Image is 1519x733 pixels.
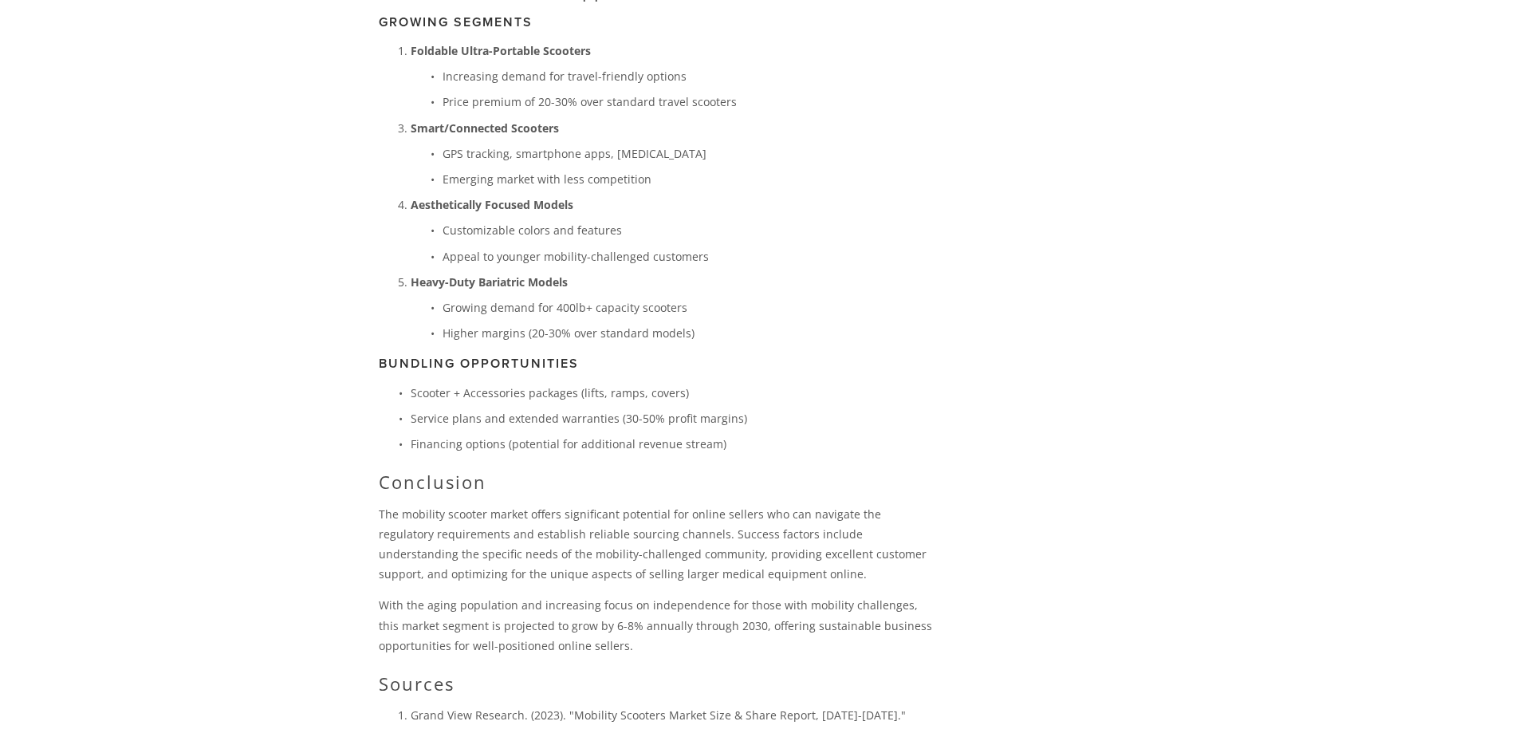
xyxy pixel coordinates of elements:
[411,408,938,428] p: Service plans and extended warranties (30-50% profit margins)
[443,66,938,86] p: Increasing demand for travel-friendly options
[443,92,938,112] p: Price premium of 20-30% over standard travel scooters
[411,197,573,212] strong: Aesthetically Focused Models
[379,14,938,30] h3: Growing Segments
[379,356,938,371] h3: Bundling Opportunities
[411,120,559,136] strong: Smart/Connected Scooters
[379,471,938,492] h2: Conclusion
[411,705,938,725] p: Grand View Research. (2023). "Mobility Scooters Market Size & Share Report, [DATE]-[DATE]."
[411,434,938,454] p: Financing options (potential for additional revenue stream)
[443,323,938,343] p: Higher margins (20-30% over standard models)
[443,246,938,266] p: Appeal to younger mobility-challenged customers
[379,673,938,694] h2: Sources
[443,220,938,240] p: Customizable colors and features
[411,383,938,403] p: Scooter + Accessories packages (lifts, ramps, covers)
[443,169,938,189] p: Emerging market with less competition
[411,43,591,58] strong: Foldable Ultra-Portable Scooters
[411,274,568,290] strong: Heavy-Duty Bariatric Models
[379,504,938,585] p: The mobility scooter market offers significant potential for online sellers who can navigate the ...
[443,144,938,164] p: GPS tracking, smartphone apps, [MEDICAL_DATA]
[379,595,938,656] p: With the aging population and increasing focus on independence for those with mobility challenges...
[443,298,938,317] p: Growing demand for 400lb+ capacity scooters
